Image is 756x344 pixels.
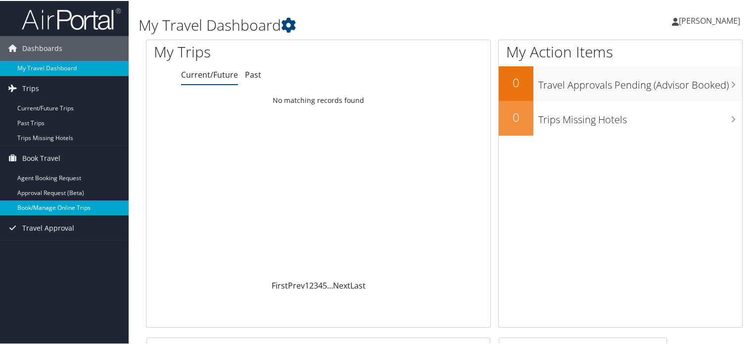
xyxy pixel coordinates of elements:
[22,35,62,60] span: Dashboards
[333,279,350,290] a: Next
[22,75,39,100] span: Trips
[499,108,533,125] h2: 0
[499,100,742,135] a: 0Trips Missing Hotels
[323,279,327,290] a: 5
[154,41,340,61] h1: My Trips
[350,279,366,290] a: Last
[272,279,288,290] a: First
[22,145,60,170] span: Book Travel
[22,215,74,240] span: Travel Approval
[499,65,742,100] a: 0Travel Approvals Pending (Advisor Booked)
[679,14,740,25] span: [PERSON_NAME]
[305,279,309,290] a: 1
[139,14,546,35] h1: My Travel Dashboard
[314,279,318,290] a: 3
[538,72,742,91] h3: Travel Approvals Pending (Advisor Booked)
[499,73,533,90] h2: 0
[538,107,742,126] h3: Trips Missing Hotels
[288,279,305,290] a: Prev
[245,68,261,79] a: Past
[327,279,333,290] span: …
[309,279,314,290] a: 2
[22,6,121,30] img: airportal-logo.png
[318,279,323,290] a: 4
[181,68,238,79] a: Current/Future
[146,91,490,108] td: No matching records found
[499,41,742,61] h1: My Action Items
[672,5,750,35] a: [PERSON_NAME]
